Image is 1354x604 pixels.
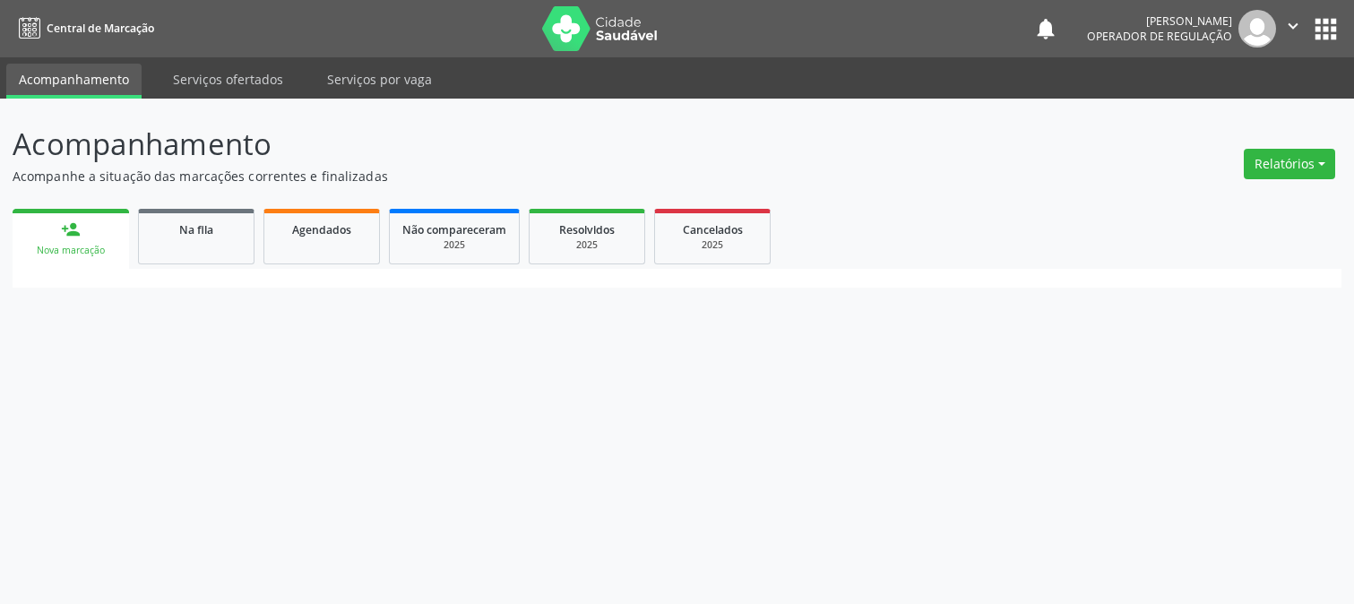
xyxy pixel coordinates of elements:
[61,220,81,239] div: person_add
[160,64,296,95] a: Serviços ofertados
[13,167,943,186] p: Acompanhe a situação das marcações correntes e finalizadas
[47,21,154,36] span: Central de Marcação
[13,122,943,167] p: Acompanhamento
[1087,13,1232,29] div: [PERSON_NAME]
[6,64,142,99] a: Acompanhamento
[683,222,743,237] span: Cancelados
[402,238,506,252] div: 2025
[1087,29,1232,44] span: Operador de regulação
[1244,149,1335,179] button: Relatórios
[1283,16,1303,36] i: 
[402,222,506,237] span: Não compareceram
[1310,13,1341,45] button: apps
[542,238,632,252] div: 2025
[25,244,116,257] div: Nova marcação
[559,222,615,237] span: Resolvidos
[13,13,154,43] a: Central de Marcação
[315,64,444,95] a: Serviços por vaga
[292,222,351,237] span: Agendados
[1276,10,1310,47] button: 
[668,238,757,252] div: 2025
[1033,16,1058,41] button: notifications
[179,222,213,237] span: Na fila
[1238,10,1276,47] img: img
